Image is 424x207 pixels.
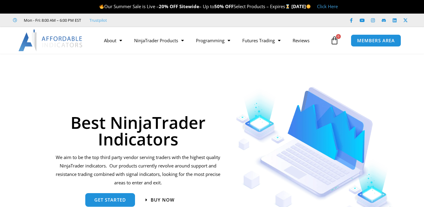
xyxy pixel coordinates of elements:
p: We aim to be the top third party vendor serving traders with the highest quality NinjaTrader indi... [56,153,221,187]
a: get started [85,193,135,207]
a: Futures Trading [236,33,287,47]
span: Our Summer Sale is Live – – Up to Select Products – Expires [99,3,291,9]
img: ⌛ [285,4,290,9]
strong: Sitewide [179,3,199,9]
strong: 20% OFF [159,3,178,9]
img: 🔥 [99,4,104,9]
img: 🌞 [306,4,311,9]
a: Trustpilot [90,17,107,24]
a: Reviews [287,33,316,47]
span: MEMBERS AREA [357,38,395,43]
span: Mon - Fri: 8:00 AM – 6:00 PM EST [22,17,81,24]
span: Buy now [151,198,174,202]
a: About [98,33,128,47]
a: MEMBERS AREA [351,34,401,47]
strong: 50% OFF [214,3,234,9]
span: get started [94,198,126,202]
a: 0 [321,32,348,49]
a: Programming [190,33,236,47]
a: NinjaTrader Products [128,33,190,47]
img: LogoAI | Affordable Indicators – NinjaTrader [18,30,83,51]
strong: [DATE] [291,3,311,9]
span: 0 [336,34,341,39]
a: Buy now [146,198,174,202]
nav: Menu [98,33,328,47]
h1: Best NinjaTrader Indicators [56,114,221,147]
a: Click Here [317,3,338,9]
